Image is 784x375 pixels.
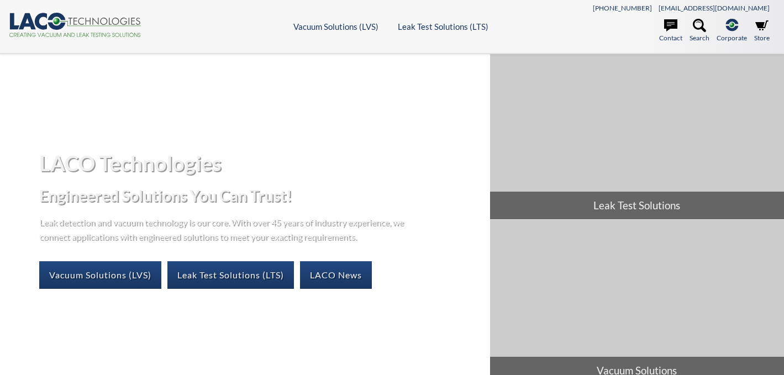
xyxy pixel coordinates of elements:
h1: LACO Technologies [39,150,481,177]
a: LACO News [300,261,372,289]
span: Corporate [717,33,747,43]
a: Leak Test Solutions [490,54,784,219]
a: [EMAIL_ADDRESS][DOMAIN_NAME] [659,4,770,12]
a: Vacuum Solutions (LVS) [39,261,161,289]
a: Leak Test Solutions (LTS) [167,261,294,289]
span: Leak Test Solutions [490,192,784,219]
a: Vacuum Solutions (LVS) [293,22,378,31]
a: Contact [659,19,682,43]
a: Leak Test Solutions (LTS) [398,22,488,31]
h2: Engineered Solutions You Can Trust! [39,186,481,206]
a: Store [754,19,770,43]
a: [PHONE_NUMBER] [593,4,652,12]
p: Leak detection and vacuum technology is our core. With over 45 years of industry experience, we c... [39,215,409,243]
a: Search [690,19,709,43]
